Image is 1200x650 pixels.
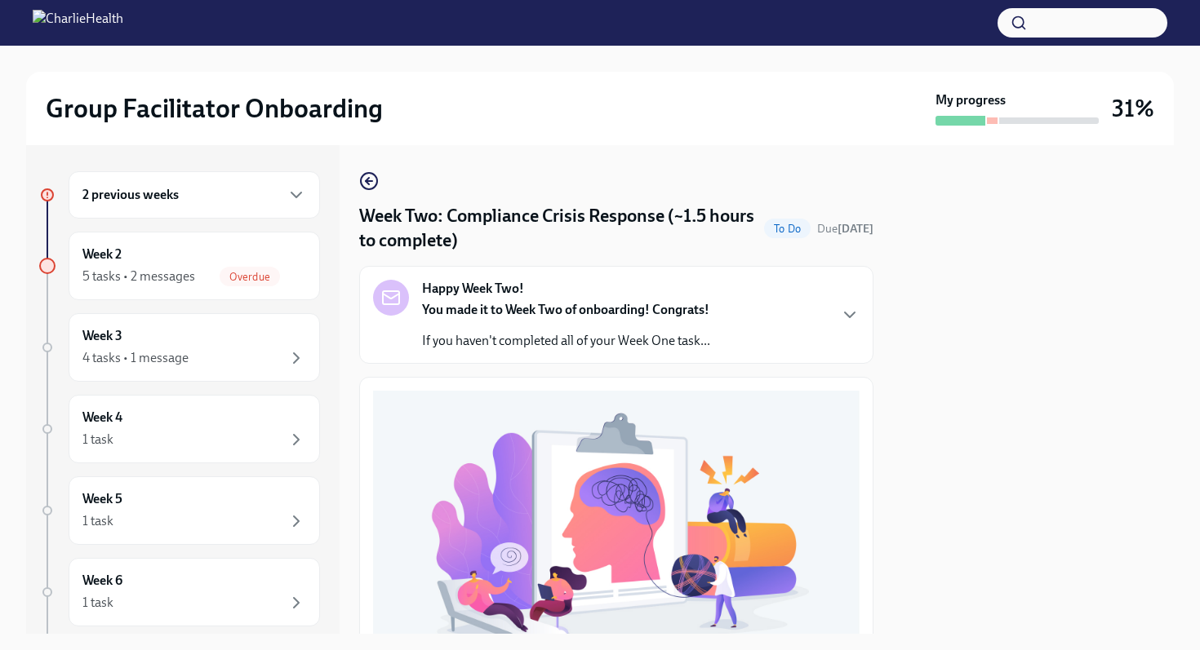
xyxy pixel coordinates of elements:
h6: Week 6 [82,572,122,590]
a: Week 41 task [39,395,320,463]
a: Week 34 tasks • 1 message [39,313,320,382]
span: Due [817,222,873,236]
a: Week 61 task [39,558,320,626]
div: 5 tasks • 2 messages [82,268,195,285]
span: September 29th, 2025 10:00 [817,221,873,237]
p: If you haven't completed all of your Week One task... [422,332,710,350]
span: To Do [764,223,811,235]
div: 1 task [82,431,113,449]
h6: Week 3 [82,327,122,345]
h4: Week Two: Compliance Crisis Response (~1.5 hours to complete) [359,204,758,253]
div: 1 task [82,512,113,530]
h6: Week 5 [82,490,122,508]
div: 2 previous weeks [69,171,320,219]
strong: My progress [936,91,1006,109]
h6: 2 previous weeks [82,186,179,204]
h6: Week 4 [82,409,122,427]
strong: Happy Week Two! [422,280,524,298]
a: Week 25 tasks • 2 messagesOverdue [39,232,320,300]
h2: Group Facilitator Onboarding [46,92,383,125]
h3: 31% [1112,94,1154,123]
span: Overdue [220,271,280,283]
strong: You made it to Week Two of onboarding! Congrats! [422,302,709,317]
a: Week 51 task [39,476,320,545]
img: CharlieHealth [33,10,123,36]
strong: [DATE] [838,222,873,236]
h6: Week 2 [82,245,122,263]
div: 1 task [82,594,113,612]
div: 4 tasks • 1 message [82,349,189,367]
